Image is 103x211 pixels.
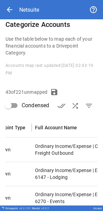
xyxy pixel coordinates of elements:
div: Full Account Name [35,125,77,130]
span: v 5.0.2 [41,207,49,210]
p: Use the table below to map each of your financial accounts to a Drivepoint Category. [5,36,98,56]
div: Model [32,207,49,210]
span: v 6.0.109 [19,207,31,210]
span: done_all [57,102,66,110]
div: Netsuite [19,7,39,13]
span: filter_list [85,102,93,110]
div: Arcaea [93,207,102,210]
span: Condensed [22,101,49,110]
button: AI Auto-Map Accounts [68,99,82,113]
span: arrow_back [5,6,14,14]
p: 43 of 221 unmapped [5,89,47,96]
img: Drivepoint [1,207,4,209]
span: shuffle [71,102,79,110]
button: Verify Accounts [55,99,68,113]
span: Accounts map last updated: [DATE] 02:43:19 PM [5,63,93,76]
h6: Categorize Accounts [5,19,98,30]
button: Show Unmapped Accounts Only [82,99,96,113]
div: Drivepoint [5,207,31,210]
